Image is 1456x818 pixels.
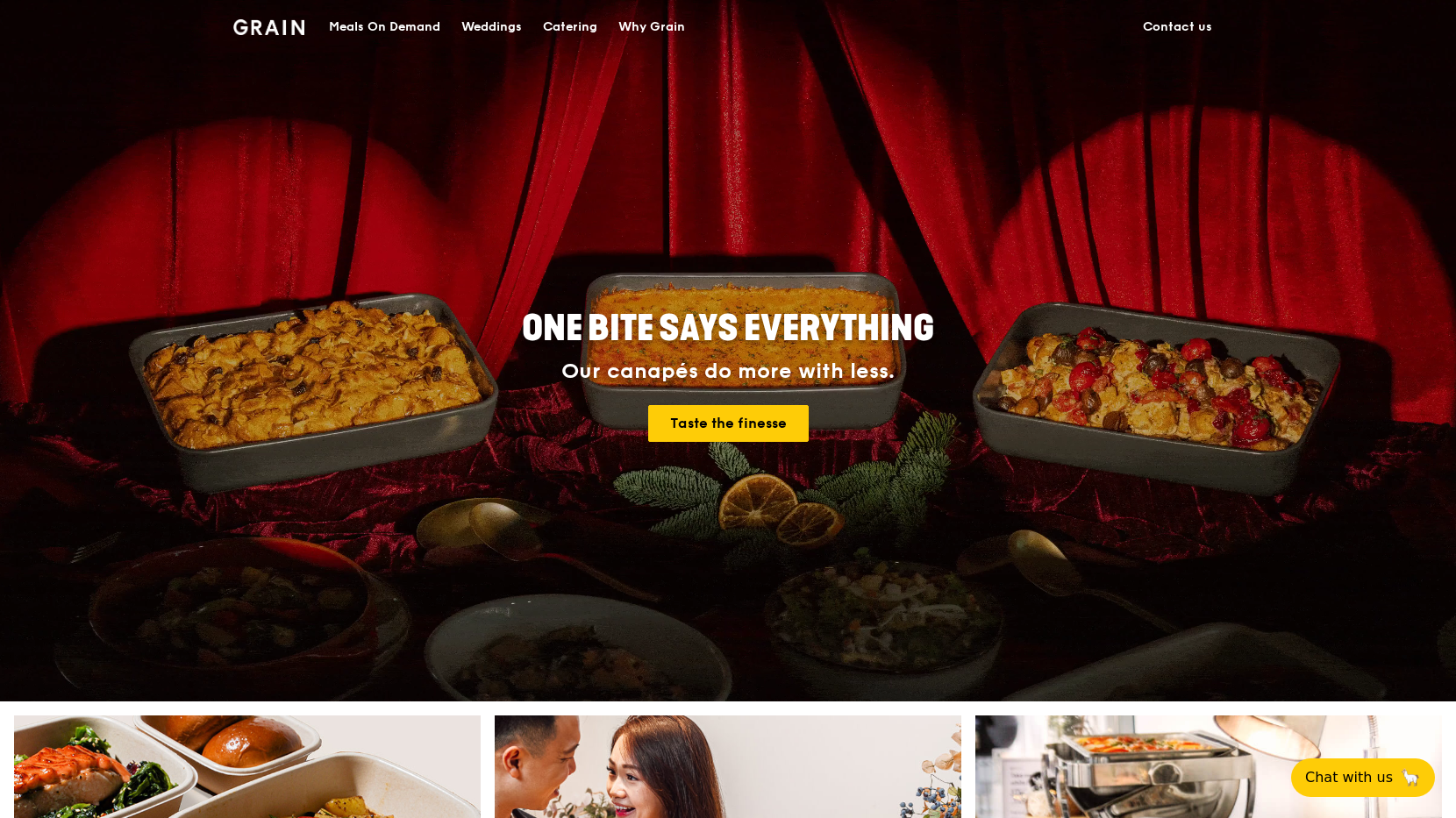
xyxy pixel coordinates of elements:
[451,1,532,53] a: Weddings
[1305,767,1393,788] span: Chat with us
[329,1,440,53] div: Meals On Demand
[648,405,809,442] a: Taste the finesse
[1400,767,1421,788] span: 🦙
[461,1,522,53] div: Weddings
[608,1,696,53] a: Why Grain
[412,359,1044,384] div: Our canapés do more with less.
[522,308,934,350] span: ONE BITE SAYS EVERYTHING
[1132,1,1223,53] a: Contact us
[543,1,597,53] div: Catering
[1291,758,1435,797] button: Chat with us🦙
[532,1,608,53] a: Catering
[618,1,685,53] div: Why Grain
[233,19,304,35] img: Grain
